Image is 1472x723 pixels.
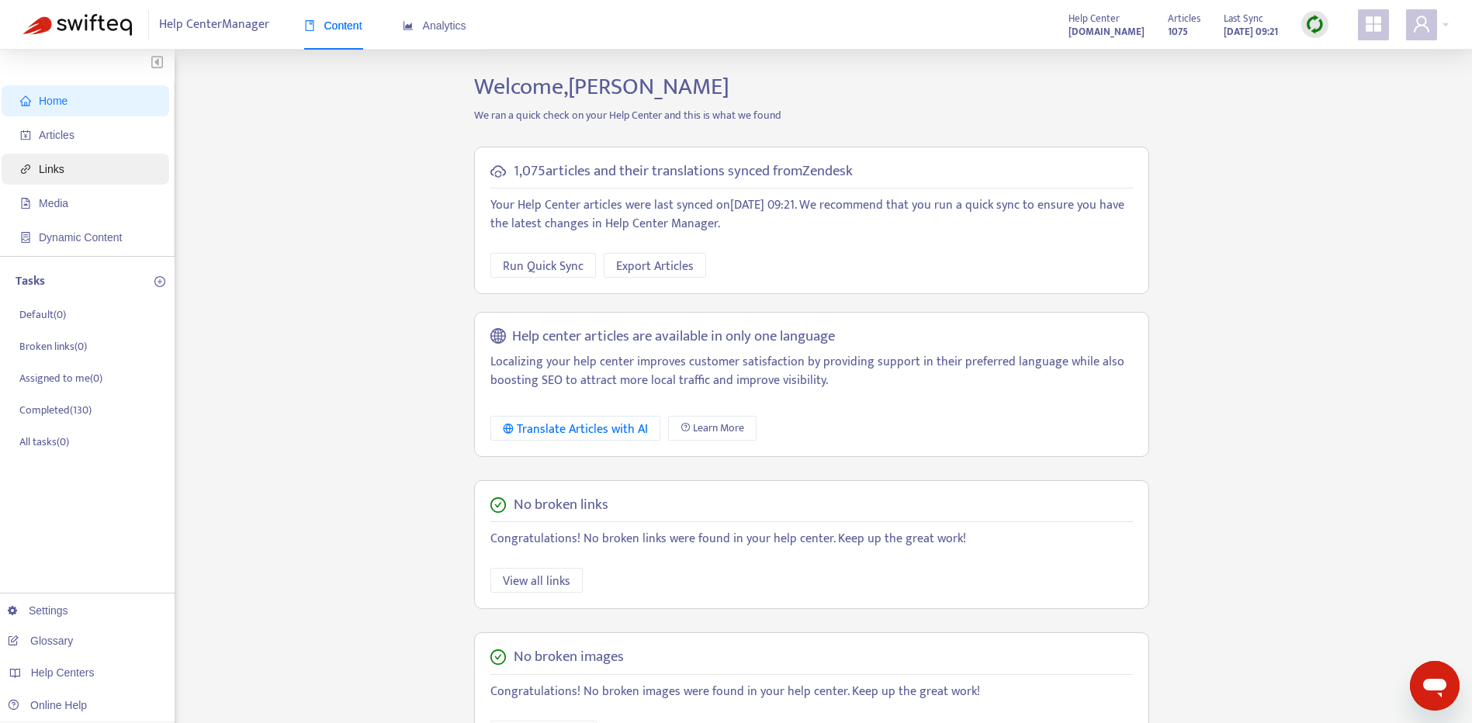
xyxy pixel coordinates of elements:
[19,434,69,450] p: All tasks ( 0 )
[1410,661,1460,711] iframe: Button to launch messaging window
[39,95,68,107] span: Home
[20,130,31,140] span: account-book
[693,420,744,437] span: Learn More
[403,19,466,32] span: Analytics
[490,253,596,278] button: Run Quick Sync
[474,67,729,106] span: Welcome, [PERSON_NAME]
[1068,22,1145,40] a: [DOMAIN_NAME]
[490,328,506,346] span: global
[514,496,608,514] h5: No broken links
[304,19,362,32] span: Content
[503,257,584,276] span: Run Quick Sync
[668,416,757,441] a: Learn More
[490,353,1133,390] p: Localizing your help center improves customer satisfaction by providing support in their preferre...
[39,231,122,244] span: Dynamic Content
[8,635,73,647] a: Glossary
[616,257,694,276] span: Export Articles
[19,338,87,355] p: Broken links ( 0 )
[1068,10,1120,27] span: Help Center
[39,197,68,209] span: Media
[20,232,31,243] span: container
[512,328,835,346] h5: Help center articles are available in only one language
[490,497,506,513] span: check-circle
[403,20,414,31] span: area-chart
[490,164,506,179] span: cloud-sync
[490,196,1133,234] p: Your Help Center articles were last synced on [DATE] 09:21 . We recommend that you run a quick sy...
[490,649,506,665] span: check-circle
[31,666,95,679] span: Help Centers
[490,568,583,593] button: View all links
[462,107,1161,123] p: We ran a quick check on your Help Center and this is what we found
[19,306,66,323] p: Default ( 0 )
[1068,23,1145,40] strong: [DOMAIN_NAME]
[23,14,132,36] img: Swifteq
[1412,15,1431,33] span: user
[1168,10,1200,27] span: Articles
[304,20,315,31] span: book
[159,10,269,40] span: Help Center Manager
[490,683,1133,701] p: Congratulations! No broken images were found in your help center. Keep up the great work!
[604,253,706,278] button: Export Articles
[16,272,45,291] p: Tasks
[8,699,87,711] a: Online Help
[154,276,165,287] span: plus-circle
[490,530,1133,548] p: Congratulations! No broken links were found in your help center. Keep up the great work!
[19,370,102,386] p: Assigned to me ( 0 )
[39,129,74,141] span: Articles
[503,420,648,439] div: Translate Articles with AI
[1224,10,1263,27] span: Last Sync
[19,402,92,418] p: Completed ( 130 )
[503,572,570,591] span: View all links
[490,416,660,441] button: Translate Articles with AI
[514,163,853,181] h5: 1,075 articles and their translations synced from Zendesk
[1364,15,1383,33] span: appstore
[8,604,68,617] a: Settings
[39,163,64,175] span: Links
[514,649,624,666] h5: No broken images
[20,198,31,209] span: file-image
[1224,23,1278,40] strong: [DATE] 09:21
[1168,23,1188,40] strong: 1075
[20,164,31,175] span: link
[20,95,31,106] span: home
[1305,15,1325,34] img: sync.dc5367851b00ba804db3.png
